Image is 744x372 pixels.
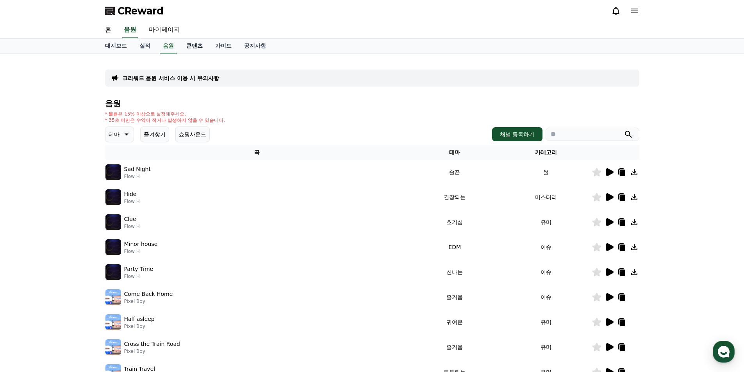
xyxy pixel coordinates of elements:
[238,39,272,53] a: 공지사항
[105,126,134,142] button: 테마
[2,247,52,267] a: 홈
[124,298,173,304] p: Pixel Boy
[105,145,409,160] th: 곡
[124,315,155,323] p: Half asleep
[124,198,140,205] p: Flow H
[105,5,164,17] a: CReward
[209,39,238,53] a: 가이드
[124,290,173,298] p: Come Back Home
[409,285,500,310] td: 즐거움
[99,22,118,38] a: 홈
[124,323,155,329] p: Pixel Boy
[124,190,137,198] p: Hide
[409,160,500,185] td: 슬픈
[124,265,153,273] p: Party Time
[124,223,140,230] p: Flow H
[409,185,500,210] td: 긴장되는
[105,339,121,355] img: music
[409,260,500,285] td: 신나는
[25,259,29,265] span: 홈
[105,264,121,280] img: music
[105,99,639,108] h4: 음원
[175,126,210,142] button: 쇼핑사운드
[101,247,150,267] a: 설정
[500,210,592,235] td: 유머
[52,247,101,267] a: 대화
[500,185,592,210] td: 미스터리
[71,260,81,266] span: 대화
[143,22,186,38] a: 마이페이지
[160,39,177,53] a: 음원
[500,285,592,310] td: 이슈
[180,39,209,53] a: 콘텐츠
[409,310,500,335] td: 귀여운
[105,314,121,330] img: music
[124,273,153,279] p: Flow H
[122,22,138,38] a: 음원
[124,248,158,255] p: Flow H
[118,5,164,17] span: CReward
[124,240,158,248] p: Minor house
[409,335,500,360] td: 즐거움
[409,210,500,235] td: 호기심
[124,215,136,223] p: Clue
[124,340,180,348] p: Cross the Train Road
[500,310,592,335] td: 유머
[122,74,219,82] a: 크리워드 음원 서비스 이용 시 유의사항
[500,260,592,285] td: 이슈
[124,348,180,354] p: Pixel Boy
[140,126,169,142] button: 즐겨찾기
[500,145,592,160] th: 카테고리
[133,39,157,53] a: 실적
[105,239,121,255] img: music
[500,235,592,260] td: 이슈
[109,129,120,140] p: 테마
[124,173,151,180] p: Flow H
[409,145,500,160] th: 테마
[105,117,225,123] p: * 35초 미만은 수익이 적거나 발생하지 않을 수 있습니다.
[105,164,121,180] img: music
[500,335,592,360] td: 유머
[124,165,151,173] p: Sad Night
[492,127,542,141] button: 채널 등록하기
[105,189,121,205] img: music
[105,289,121,305] img: music
[105,111,225,117] p: * 볼륨은 15% 이상으로 설정해주세요.
[409,235,500,260] td: EDM
[99,39,133,53] a: 대시보드
[105,214,121,230] img: music
[121,259,130,265] span: 설정
[500,160,592,185] td: 썰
